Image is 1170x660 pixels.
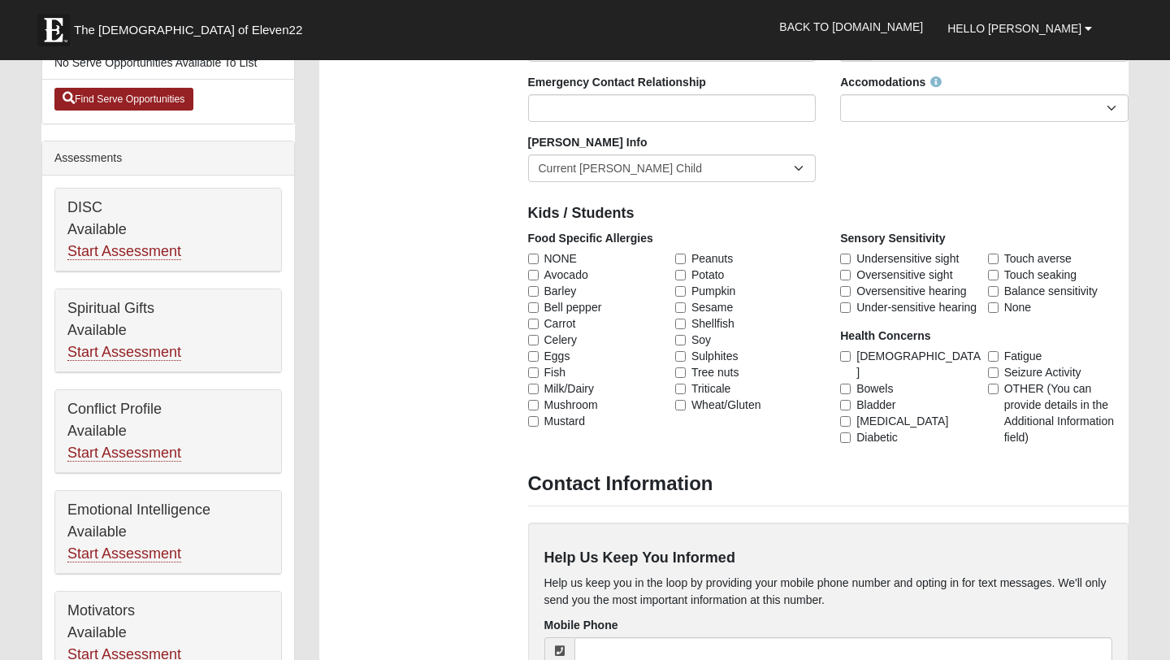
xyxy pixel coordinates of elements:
span: Pumpkin [691,283,735,299]
input: Triticale [675,384,686,394]
span: Avocado [544,267,588,283]
label: Food Specific Allergies [528,230,653,246]
a: Start Assessment [67,243,181,260]
a: Find Serve Opportunities [54,88,193,111]
h4: Kids / Students [528,205,1129,223]
span: Bladder [856,397,895,413]
input: Soy [675,335,686,345]
a: Start Assessment [67,445,181,462]
input: Oversensitive hearing [840,286,851,297]
span: Seizure Activity [1004,364,1081,380]
input: Under-sensitive hearing [840,302,851,313]
input: [DEMOGRAPHIC_DATA] [840,351,851,362]
span: Oversensitive hearing [856,283,966,299]
a: Back to [DOMAIN_NAME] [767,7,935,47]
span: Diabetic [856,429,898,445]
input: Oversensitive sight [840,270,851,280]
span: Soy [691,332,711,348]
span: Fish [544,364,565,380]
span: [MEDICAL_DATA] [856,413,948,429]
input: Bowels [840,384,851,394]
input: Wheat/Gluten [675,400,686,410]
input: Eggs [528,351,539,362]
input: Tree nuts [675,367,686,378]
span: None [1004,299,1031,315]
img: Eleven22 logo [37,14,70,46]
a: Start Assessment [67,545,181,562]
span: Sesame [691,299,733,315]
a: Hello [PERSON_NAME] [935,8,1104,49]
div: Emotional Intelligence Available [55,491,281,574]
input: Fatigue [988,351,999,362]
span: Wheat/Gluten [691,397,761,413]
input: Mustard [528,416,539,427]
span: Under-sensitive hearing [856,299,977,315]
span: Bell pepper [544,299,602,315]
input: OTHER (You can provide details in the Additional Information field) [988,384,999,394]
label: Accomodations [840,74,942,90]
input: Peanuts [675,254,686,264]
input: Sulphites [675,351,686,362]
input: Milk/Dairy [528,384,539,394]
input: Sesame [675,302,686,313]
p: Help us keep you in the loop by providing your mobile phone number and opting in for text message... [544,575,1113,609]
span: Hello [PERSON_NAME] [947,22,1081,35]
span: Carrot [544,315,576,332]
input: [MEDICAL_DATA] [840,416,851,427]
label: Health Concerns [840,328,930,344]
label: Mobile Phone [544,617,618,633]
input: Diabetic [840,432,851,443]
input: Pumpkin [675,286,686,297]
label: Sensory Sensitivity [840,230,945,246]
h4: Help Us Keep You Informed [544,549,1113,567]
span: Bowels [856,380,893,397]
label: Emergency Contact Relationship [528,74,706,90]
input: Undersensitive sight [840,254,851,264]
span: Undersensitive sight [856,250,959,267]
input: NONE [528,254,539,264]
input: Fish [528,367,539,378]
input: Seizure Activity [988,367,999,378]
h3: Contact Information [528,472,1129,496]
li: No Serve Opportunities Available To List [42,46,294,80]
input: Bell pepper [528,302,539,313]
span: Peanuts [691,250,733,267]
span: Balance sensitivity [1004,283,1098,299]
span: NONE [544,250,577,267]
span: Sulphites [691,348,739,364]
input: Touch averse [988,254,999,264]
label: [PERSON_NAME] Info [528,134,648,150]
input: Potato [675,270,686,280]
input: None [988,302,999,313]
div: DISC Available [55,189,281,271]
span: Celery [544,332,577,348]
span: Oversensitive sight [856,267,952,283]
div: Conflict Profile Available [55,390,281,473]
input: Celery [528,335,539,345]
span: [DEMOGRAPHIC_DATA] [856,348,981,380]
input: Carrot [528,319,539,329]
input: Shellfish [675,319,686,329]
a: Start Assessment [67,344,181,361]
span: Shellfish [691,315,734,332]
span: The [DEMOGRAPHIC_DATA] of Eleven22 [74,22,302,38]
a: The [DEMOGRAPHIC_DATA] of Eleven22 [29,6,354,46]
span: Fatigue [1004,348,1042,364]
span: Eggs [544,348,570,364]
input: Touch seaking [988,270,999,280]
span: Mushroom [544,397,598,413]
input: Mushroom [528,400,539,410]
span: Barley [544,283,577,299]
input: Avocado [528,270,539,280]
span: Touch averse [1004,250,1072,267]
span: Milk/Dairy [544,380,594,397]
span: Touch seaking [1004,267,1077,283]
input: Balance sensitivity [988,286,999,297]
span: Mustard [544,413,586,429]
span: Potato [691,267,724,283]
input: Barley [528,286,539,297]
span: Triticale [691,380,731,397]
div: Assessments [42,141,294,176]
div: Spiritual Gifts Available [55,289,281,372]
span: Tree nuts [691,364,739,380]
